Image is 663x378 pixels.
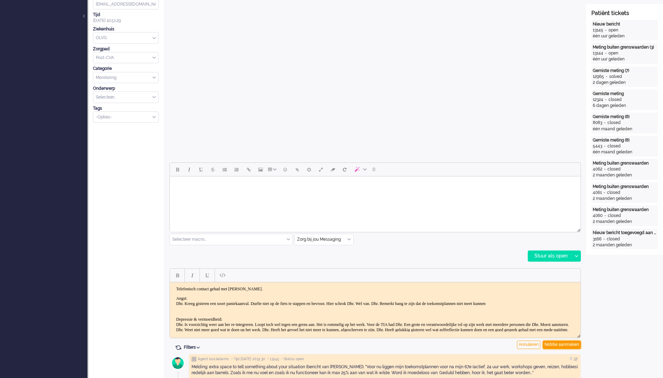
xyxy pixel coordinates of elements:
[201,269,213,281] button: Underline
[593,207,656,213] div: Meting buiten grenswaarden
[231,163,243,175] button: Numbered list
[243,163,254,175] button: Insert/edit link
[186,269,198,281] button: Italic
[171,269,183,281] button: Bold
[593,21,656,27] div: Nieuw bericht
[528,251,572,261] div: Stuur als open
[593,120,602,126] div: 8083
[216,269,228,281] button: Paste plain text
[601,236,607,242] div: -
[6,14,404,129] p: Angst: Dhr. Kreeg gisteren een soort paniekaanval. Durfte niet op de fiets te stappen en bevroor....
[593,68,656,74] div: Gemiste meting (7)
[254,163,266,175] button: Insert/edit image
[198,357,229,362] span: Agent lusciialarms
[593,143,602,149] div: 5443
[517,341,540,349] div: Annuleren
[93,106,159,111] div: Tags
[291,163,303,175] button: Add attachment
[602,120,607,126] div: -
[192,364,578,376] div: Melding: extra space to tell something about your situation (bericht van [PERSON_NAME]). "Voor nu...
[593,103,656,109] div: 6 dagen geleden
[602,143,607,149] div: -
[575,332,581,338] div: Resize
[3,4,408,129] body: Rich Text Area. Press ALT-0 for help.
[195,163,207,175] button: Underline
[170,282,581,332] iframe: Rich Text Area
[192,357,196,362] img: ic_note_grey.svg
[602,166,607,172] div: -
[93,46,159,52] div: Zorgpad
[231,357,265,362] span: • Tijd [DATE] 10:51:30
[169,354,187,372] img: avatar
[602,190,607,196] div: -
[603,50,608,56] div: -
[575,226,581,232] div: Resize
[267,357,279,362] span: • 13145
[603,213,608,219] div: -
[373,167,375,172] span: 0
[281,357,304,362] span: • Status open
[6,4,404,9] p: Telefonisch contact gehad met [PERSON_NAME].
[593,50,603,56] div: 13144
[219,163,231,175] button: Bullet list
[303,163,315,175] button: Delay message
[593,56,656,62] div: één uur geleden
[279,163,291,175] button: Emoticons
[93,12,159,18] div: Tijd
[339,163,351,175] button: Reset content
[593,219,656,225] div: 2 maanden geleden
[593,213,603,219] div: 4060
[93,111,159,123] div: Select Tags
[593,172,656,178] div: 2 maanden geleden
[593,126,656,132] div: één maand geleden
[593,160,656,166] div: Meting buiten grenswaarden
[603,27,608,33] div: -
[593,97,603,103] div: 12324
[607,143,621,149] div: closed
[608,50,618,56] div: open
[593,137,656,143] div: Gemiste meting (8)
[593,166,602,172] div: 4062
[593,80,656,86] div: 2 dagen geleden
[593,196,656,202] div: 2 maanden geleden
[608,213,621,219] div: closed
[183,163,195,175] button: Italic
[266,163,279,175] button: Table
[593,114,656,120] div: Gemiste meting (8)
[603,97,608,103] div: -
[593,149,656,155] div: één maand geleden
[593,184,656,190] div: Meting buiten grenswaarden
[609,74,622,80] div: solved
[593,33,656,39] div: één uur geleden
[93,26,159,32] div: Ziekenhuis
[93,12,159,24] div: [DATE] 10:51:29
[184,345,202,350] span: Filters
[607,236,620,242] div: closed
[607,190,620,196] div: closed
[369,163,379,175] button: 0
[593,242,656,248] div: 2 maanden geleden
[315,163,327,175] button: Fullscreen
[593,236,601,242] div: 3166
[543,341,581,349] div: Notitie aanmaken
[593,27,603,33] div: 13145
[593,190,602,196] div: 4061
[593,44,656,50] div: Meting buiten grenswaarden (3)
[170,176,581,226] iframe: Rich Text Area
[593,74,604,80] div: 12965
[93,86,159,92] div: Onderwerp
[591,9,658,17] div: Patiënt tickets
[93,66,159,72] div: Categorie
[607,120,621,126] div: closed
[593,230,656,236] div: Nieuw bericht toegevoegd aan gesprek
[604,74,609,80] div: -
[608,27,618,33] div: open
[593,91,656,97] div: Gemiste meting
[207,163,219,175] button: Strikethrough
[607,166,621,172] div: closed
[171,163,183,175] button: Bold
[327,163,339,175] button: Clear formatting
[608,97,622,103] div: closed
[351,163,369,175] button: AI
